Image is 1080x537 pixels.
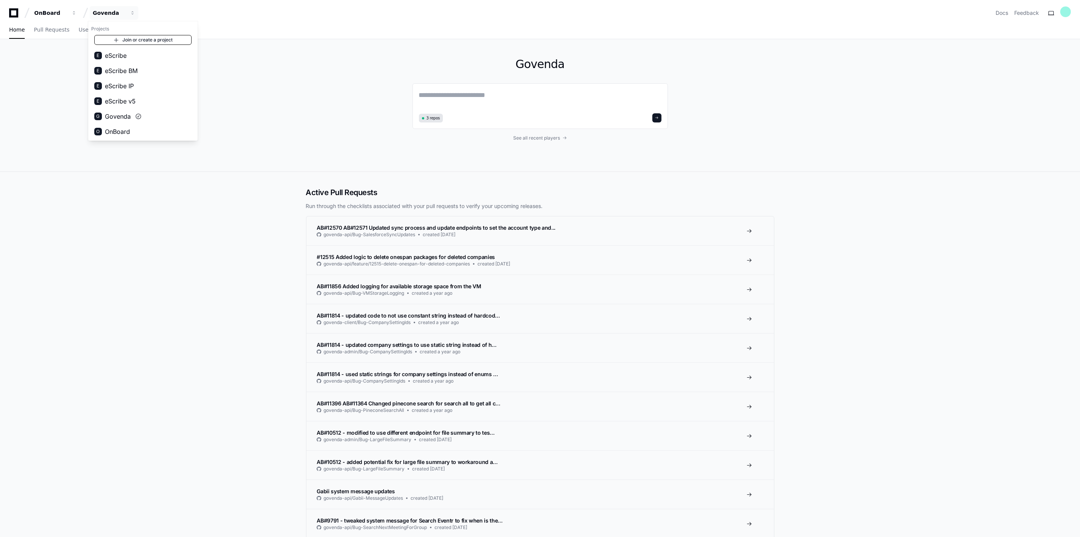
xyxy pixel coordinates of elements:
[90,6,138,20] button: Govenda
[105,127,130,136] span: OnBoard
[317,429,495,436] span: AB#10512 - modified to use different endpoint for file summary to tes…
[435,524,468,531] span: created [DATE]
[317,283,481,289] span: AB#11856 Added logging for available storage space from the VM
[412,466,445,472] span: created [DATE]
[423,232,456,238] span: created [DATE]
[996,9,1008,17] a: Docs
[105,66,138,75] span: eScribe BM
[34,27,69,32] span: Pull Requests
[412,290,453,296] span: created a year ago
[34,9,67,17] div: OnBoard
[317,459,498,465] span: AB#10512 - added potential fix for large file summary to workaround a…
[306,333,774,362] a: AB#11814 - updated company settings to use static string instead of h…govenda-admin/Bug-CompanySe...
[306,245,774,275] a: #12515 Added logic to delete onespan packages for deleted companiesgovenda-api/feature/12515-dele...
[94,113,102,120] div: G
[513,135,560,141] span: See all recent players
[88,21,198,141] div: OnBoard
[94,67,102,75] div: E
[324,378,406,384] span: govenda-api/Bug-CompanySettingIds
[79,27,94,32] span: Users
[105,97,136,106] span: eScribe v5
[317,224,556,231] span: AB#12570 AB#12571 Updated sync process and update endpoints to set the account type and...
[93,9,125,17] div: Govenda
[317,342,497,348] span: AB#11814 - updated company settings to use static string instead of h…
[306,187,774,198] h2: Active Pull Requests
[306,304,774,333] a: AB#11814 - updated code to not use constant string instead of hardcod…govenda-client/Bug-CompanyS...
[324,232,416,238] span: govenda-api/Bug-SalesforceSyncUpdates
[105,51,127,60] span: eScribe
[306,202,774,210] p: Run through the checklists associated with your pull requests to verify your upcoming releases.
[88,23,198,35] h1: Projects
[306,480,774,509] a: Gabii system message updatesgovenda-api/Gabii-MessageUpdatescreated [DATE]
[324,290,404,296] span: govenda-api/Bug-VMStorageLogging
[413,378,454,384] span: created a year ago
[420,349,461,355] span: created a year ago
[317,517,503,524] span: AB#9791 - tweaked system message for Search Eventr to fix when is the…
[306,450,774,480] a: AB#10512 - added potential fix for large file summary to workaround a…govenda-api/Bug-LargeFileSu...
[306,216,774,245] a: AB#12570 AB#12571 Updated sync process and update endpoints to set the account type and...govenda...
[9,21,25,39] a: Home
[324,495,403,501] span: govenda-api/Gabii-MessageUpdates
[317,400,501,407] span: AB#11396 AB#11364 Changed pinecone search for search all to get all c…
[317,312,500,319] span: AB#11814 - updated code to not use constant string instead of hardcod…
[306,275,774,304] a: AB#11856 Added logging for available storage space from the VMgovenda-api/Bug-VMStorageLoggingcre...
[306,421,774,450] a: AB#10512 - modified to use different endpoint for file summary to tes…govenda-admin/Bug-LargeFile...
[324,437,412,443] span: govenda-admin/Bug-LargeFileSummary
[324,466,405,472] span: govenda-api/Bug-LargeFileSummary
[317,488,395,494] span: Gabii system message updates
[412,407,453,413] span: created a year ago
[34,21,69,39] a: Pull Requests
[419,437,452,443] span: created [DATE]
[324,407,404,413] span: govenda-api/Bug-PineconeSearchAll
[324,261,470,267] span: govenda-api/feature/12515-delete-onespan-for-deleted-companies
[1014,9,1039,17] button: Feedback
[79,21,94,39] a: Users
[306,362,774,392] a: AB#11814 - used static strings for company settings instead of enums …govenda-api/Bug-CompanySett...
[105,112,131,121] span: Govenda
[324,524,427,531] span: govenda-api/Bug-SearchNextMeetingForGroup
[411,495,444,501] span: created [DATE]
[94,82,102,90] div: E
[427,115,440,121] span: 3 repos
[412,135,668,141] a: See all recent players
[317,254,495,260] span: #12515 Added logic to delete onespan packages for deleted companies
[31,6,80,20] button: OnBoard
[478,261,511,267] span: created [DATE]
[324,319,411,326] span: govenda-client/Bug-CompanySettingIds
[306,392,774,421] a: AB#11396 AB#11364 Changed pinecone search for search all to get all c…govenda-api/Bug-PineconeSea...
[9,27,25,32] span: Home
[317,371,498,377] span: AB#11814 - used static strings for company settings instead of enums …
[94,97,102,105] div: E
[324,349,412,355] span: govenda-admin/Bug-CompanySettingIds
[94,128,102,135] div: O
[94,35,192,45] a: Join or create a project
[412,57,668,71] h1: Govenda
[419,319,459,326] span: created a year ago
[94,52,102,59] div: E
[105,81,134,91] span: eScribe IP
